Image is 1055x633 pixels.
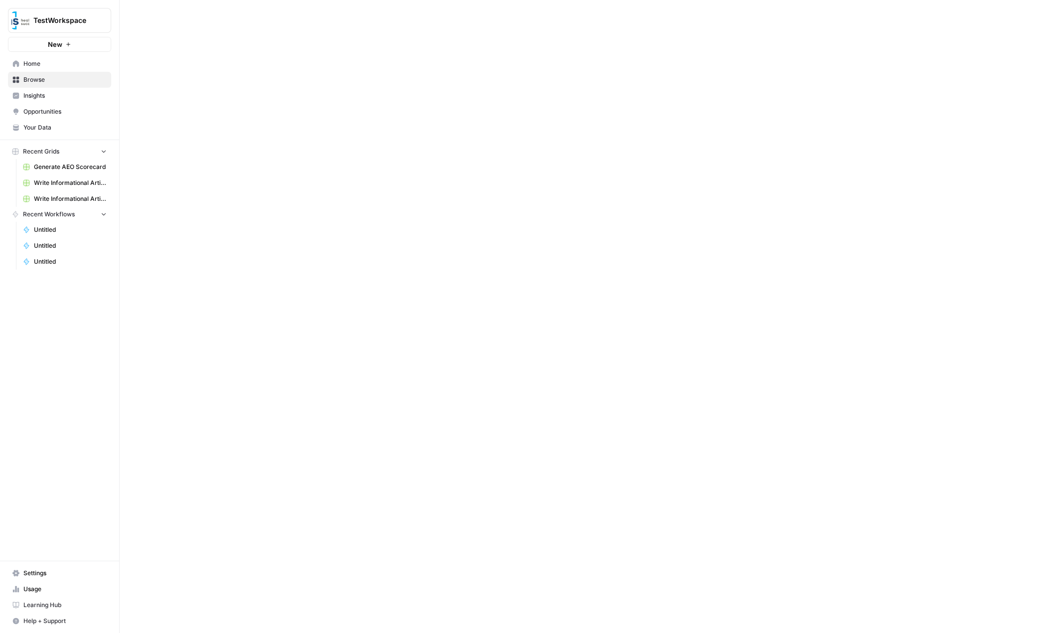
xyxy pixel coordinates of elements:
[8,120,111,136] a: Your Data
[18,254,111,270] a: Untitled
[8,88,111,104] a: Insights
[23,585,107,594] span: Usage
[23,91,107,100] span: Insights
[8,56,111,72] a: Home
[18,238,111,254] a: Untitled
[8,104,111,120] a: Opportunities
[23,210,75,219] span: Recent Workflows
[18,222,111,238] a: Untitled
[23,147,59,156] span: Recent Grids
[8,144,111,159] button: Recent Grids
[11,11,29,29] img: TestWorkspace Logo
[34,257,107,266] span: Untitled
[34,178,107,187] span: Write Informational Article (2)
[34,194,107,203] span: Write Informational Article (1)
[23,601,107,610] span: Learning Hub
[8,581,111,597] a: Usage
[18,191,111,207] a: Write Informational Article (1)
[18,159,111,175] a: Generate AEO Scorecard
[33,15,94,25] span: TestWorkspace
[23,107,107,116] span: Opportunities
[23,569,107,578] span: Settings
[8,8,111,33] button: Workspace: TestWorkspace
[8,613,111,629] button: Help + Support
[34,225,107,234] span: Untitled
[48,39,62,49] span: New
[34,241,107,250] span: Untitled
[8,37,111,52] button: New
[23,123,107,132] span: Your Data
[23,617,107,626] span: Help + Support
[23,75,107,84] span: Browse
[8,597,111,613] a: Learning Hub
[23,59,107,68] span: Home
[8,72,111,88] a: Browse
[8,565,111,581] a: Settings
[34,162,107,171] span: Generate AEO Scorecard
[8,207,111,222] button: Recent Workflows
[18,175,111,191] a: Write Informational Article (2)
